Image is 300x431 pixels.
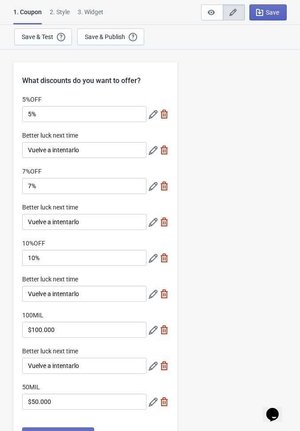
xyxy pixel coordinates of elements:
label: Better luck next time [22,275,78,284]
label: 7%OFF [22,167,42,176]
div: What discounts do you want to offer? [13,62,178,86]
div: 3. Widget [78,8,103,23]
label: 10%OFF [22,239,45,248]
button: Save & Publish [77,28,144,45]
label: 50MIL [22,383,40,391]
button: Save [249,4,287,20]
img: delete.svg [160,182,169,190]
div: 1. Coupon [13,8,42,24]
div: Save & Publish [85,33,125,40]
img: delete.svg [160,110,169,119]
span: Save [266,9,279,16]
label: Better luck next time [22,347,78,356]
label: Better luck next time [22,131,78,140]
label: 100MIL [22,311,43,320]
label: 5%OFF [22,95,42,104]
img: delete.svg [160,325,169,334]
img: delete.svg [160,361,169,370]
iframe: chat widget [263,395,291,422]
img: delete.svg [160,397,169,406]
img: delete.svg [160,217,169,226]
img: delete.svg [160,289,169,298]
img: delete.svg [160,146,169,154]
label: Better luck next time [22,203,78,212]
div: 2 . Style [50,8,70,23]
div: Save & Test [22,33,53,40]
button: Save & Test [14,28,72,45]
img: delete.svg [160,253,169,262]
